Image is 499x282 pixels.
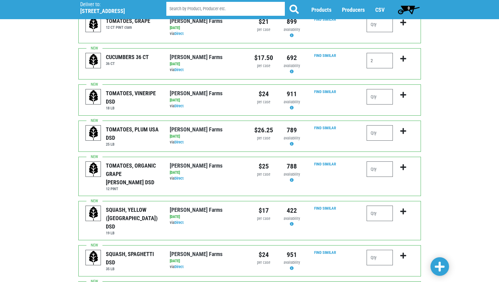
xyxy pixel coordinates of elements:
[282,89,301,99] div: 911
[170,25,245,31] div: [DATE]
[254,89,273,99] div: $24
[282,125,301,135] div: 789
[254,53,273,63] div: $17.50
[284,260,300,265] span: availability
[86,206,101,221] img: placeholder-variety-43d6402dacf2d531de610a020419775a.svg
[282,206,301,216] div: 422
[170,258,245,264] div: [DATE]
[170,176,245,182] div: via
[86,89,101,105] img: placeholder-variety-43d6402dacf2d531de610a020419775a.svg
[170,207,222,213] a: [PERSON_NAME] Farms
[284,216,300,221] span: availability
[254,63,273,69] div: per case
[80,2,151,8] p: Deliver to:
[170,251,222,257] a: [PERSON_NAME] Farms
[282,17,301,27] div: 899
[314,250,336,255] a: Find Similar
[86,17,101,32] img: placeholder-variety-43d6402dacf2d531de610a020419775a.svg
[367,206,393,221] input: Qty
[170,162,222,169] a: [PERSON_NAME] Farms
[170,139,245,145] div: via
[254,99,273,105] div: per case
[170,264,245,270] div: via
[170,103,245,109] div: via
[375,6,385,13] a: CSV
[314,89,336,94] a: Find Similar
[86,53,101,69] img: placeholder-variety-43d6402dacf2d531de610a020419775a.svg
[254,17,273,27] div: $21
[80,8,151,15] h5: [STREET_ADDRESS]
[314,17,336,22] a: Find Similar
[254,125,273,135] div: $26.25
[408,6,410,11] span: 0
[170,61,245,67] div: [DATE]
[314,206,336,211] a: Find Similar
[367,89,393,105] input: Qty
[282,250,301,260] div: 951
[174,31,184,36] a: Direct
[86,162,101,177] img: placeholder-variety-43d6402dacf2d531de610a020419775a.svg
[395,3,422,16] a: 0
[314,53,336,58] a: Find Similar
[367,17,393,32] input: Qty
[174,176,184,181] a: Direct
[284,136,300,140] span: availability
[284,100,300,104] span: availability
[254,161,273,171] div: $25
[170,220,245,226] div: via
[174,104,184,108] a: Direct
[170,67,245,73] div: via
[367,53,393,68] input: Qty
[254,135,273,141] div: per case
[106,53,149,61] div: CUCUMBERS 36 CT
[86,250,101,266] img: placeholder-variety-43d6402dacf2d531de610a020419775a.svg
[170,18,222,24] a: [PERSON_NAME] Farms
[106,106,160,110] h6: 18 LB
[106,142,160,147] h6: 25 LB
[254,27,273,33] div: per case
[170,134,245,139] div: [DATE]
[106,89,160,106] div: TOMATOES, VINERIPE DSD
[367,161,393,177] input: Qty
[174,264,184,269] a: Direct
[254,216,273,222] div: per case
[314,162,336,166] a: Find Similar
[174,220,184,225] a: Direct
[170,170,245,176] div: [DATE]
[174,140,184,144] a: Direct
[284,27,300,32] span: availability
[106,267,160,271] h6: 35 LB
[254,206,273,216] div: $17
[311,6,331,13] a: Products
[170,54,222,60] a: [PERSON_NAME] Farms
[254,260,273,266] div: per case
[106,61,149,66] h6: 36 CT
[174,67,184,72] a: Direct
[170,90,222,96] a: [PERSON_NAME] Farms
[254,172,273,177] div: per case
[314,126,336,130] a: Find Similar
[367,250,393,265] input: Qty
[170,31,245,37] div: via
[284,63,300,68] span: availability
[106,125,160,142] div: TOMATOES, PLUM USA DSD
[342,6,365,13] a: Producers
[166,2,285,16] input: Search by Product, Producer etc.
[86,126,101,141] img: placeholder-variety-43d6402dacf2d531de610a020419775a.svg
[106,231,160,235] h6: 19 LB
[284,172,300,177] span: availability
[282,53,301,63] div: 692
[170,126,222,133] a: [PERSON_NAME] Farms
[106,25,150,30] h6: 12 CT PINT clam
[282,161,301,171] div: 788
[170,97,245,103] div: [DATE]
[106,161,160,186] div: TOMATOES, ORGANIC GRAPE [PERSON_NAME] DSD
[106,186,160,191] h6: 12 PINT
[106,17,150,25] div: TOMATOES, GRAPE
[367,125,393,141] input: Qty
[106,206,160,231] div: SQUASH, YELLOW ([GEOGRAPHIC_DATA]) DSD
[254,250,273,260] div: $24
[106,250,160,267] div: SQUASH, SPAGHETTI DSD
